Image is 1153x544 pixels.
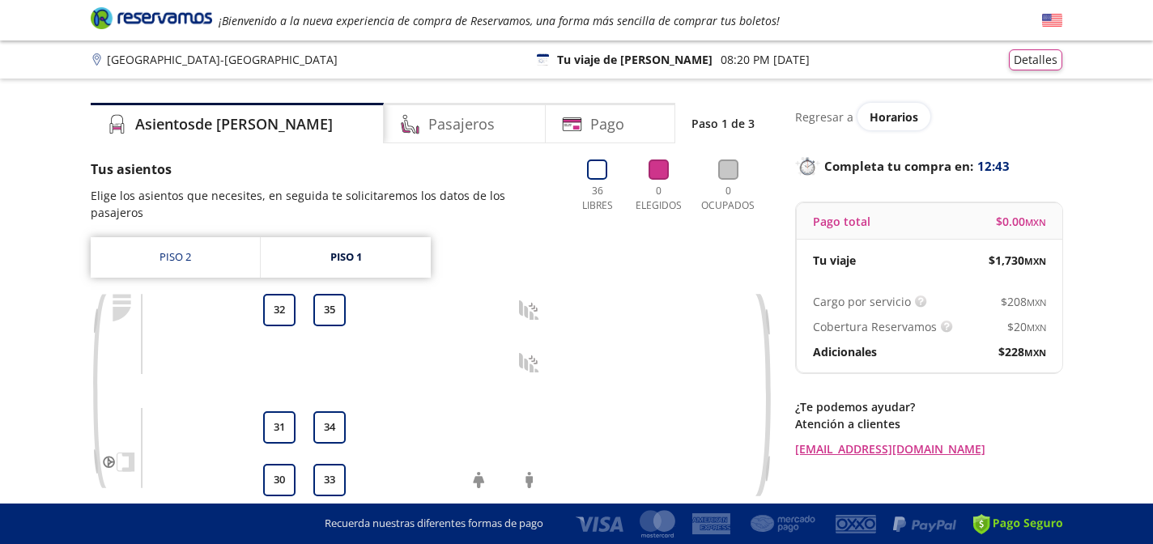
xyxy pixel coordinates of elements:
[135,113,333,135] h4: Asientos de [PERSON_NAME]
[1024,346,1046,359] small: MXN
[1009,49,1062,70] button: Detalles
[91,6,212,30] i: Brand Logo
[795,103,1062,130] div: Regresar a ver horarios
[428,113,495,135] h4: Pasajeros
[107,51,338,68] p: [GEOGRAPHIC_DATA] - [GEOGRAPHIC_DATA]
[632,184,686,213] p: 0 Elegidos
[691,115,755,132] p: Paso 1 de 3
[1027,296,1046,308] small: MXN
[1025,216,1046,228] small: MXN
[330,249,362,266] div: Piso 1
[697,184,759,213] p: 0 Ocupados
[795,440,1062,457] a: [EMAIL_ADDRESS][DOMAIN_NAME]
[870,109,918,125] span: Horarios
[313,294,346,326] button: 35
[813,318,937,335] p: Cobertura Reservamos
[1001,293,1046,310] span: $ 208
[219,13,780,28] em: ¡Bienvenido a la nueva experiencia de compra de Reservamos, una forma más sencilla de comprar tus...
[795,415,1062,432] p: Atención a clientes
[1027,321,1046,334] small: MXN
[977,157,1010,176] span: 12:43
[325,516,543,532] p: Recuerda nuestras diferentes formas de pago
[91,237,260,278] a: Piso 2
[1042,11,1062,31] button: English
[813,252,856,269] p: Tu viaje
[263,411,296,444] button: 31
[721,51,810,68] p: 08:20 PM [DATE]
[996,213,1046,230] span: $ 0.00
[590,113,624,135] h4: Pago
[1024,255,1046,267] small: MXN
[313,411,346,444] button: 34
[557,51,713,68] p: Tu viaje de [PERSON_NAME]
[795,155,1062,177] p: Completa tu compra en :
[313,464,346,496] button: 33
[91,6,212,35] a: Brand Logo
[263,464,296,496] button: 30
[91,159,559,179] p: Tus asientos
[795,108,853,125] p: Regresar a
[263,294,296,326] button: 32
[989,252,1046,269] span: $ 1,730
[813,293,911,310] p: Cargo por servicio
[91,187,559,221] p: Elige los asientos que necesites, en seguida te solicitaremos los datos de los pasajeros
[813,343,877,360] p: Adicionales
[813,213,870,230] p: Pago total
[998,343,1046,360] span: $ 228
[575,184,619,213] p: 36 Libres
[261,237,431,278] a: Piso 1
[1007,318,1046,335] span: $ 20
[795,398,1062,415] p: ¿Te podemos ayudar?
